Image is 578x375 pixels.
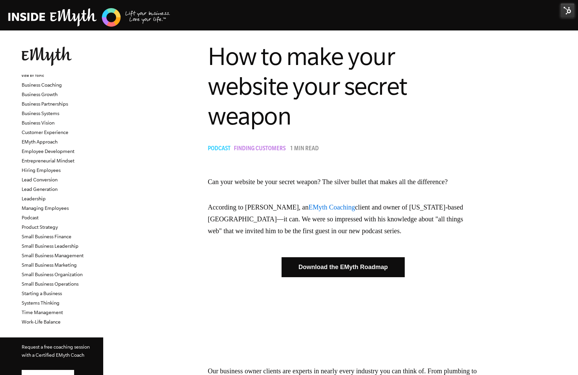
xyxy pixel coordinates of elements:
[208,146,234,153] a: Podcast
[560,3,575,18] img: HubSpot Tools Menu Toggle
[282,257,405,277] a: Download the EMyth Roadmap
[22,205,69,211] a: Managing Employees
[22,130,68,135] a: Customer Experience
[22,101,68,107] a: Business Partnerships
[22,224,58,230] a: Product Strategy
[22,319,61,325] a: Work-Life Balance
[22,196,46,201] a: Leadership
[309,203,355,211] a: EMyth Coaching
[234,146,286,153] span: Finding Customers
[22,92,58,97] a: Business Growth
[22,310,63,315] a: Time Management
[208,146,230,153] span: Podcast
[234,146,289,153] a: Finding Customers
[22,149,74,154] a: Employee Development
[290,146,319,153] p: 1 min read
[22,139,58,145] a: EMyth Approach
[22,262,77,268] a: Small Business Marketing
[22,253,84,258] a: Small Business Management
[22,74,103,79] h6: VIEW BY TOPIC
[22,186,58,192] a: Lead Generation
[8,7,171,28] img: EMyth Business Coaching
[208,201,479,237] p: According to [PERSON_NAME], an client and owner of [US_STATE]-based [GEOGRAPHIC_DATA]—it can. We ...
[22,177,58,182] a: Lead Conversion
[22,300,60,306] a: Systems Thinking
[22,243,79,249] a: Small Business Leadership
[22,47,72,66] img: EMyth
[22,158,74,163] a: Entrepreneurial Mindset
[208,42,407,130] span: How to make your website your secret weapon
[22,291,62,296] a: Starting a Business
[22,168,61,173] a: Hiring Employees
[22,111,59,116] a: Business Systems
[22,120,54,126] a: Business Vision
[427,326,578,375] iframe: Chat Widget
[22,215,39,220] a: Podcast
[22,272,83,277] a: Small Business Organization
[22,234,71,239] a: Small Business Finance
[22,343,92,359] p: Request a free coaching session with a Certified EMyth Coach
[22,82,62,88] a: Business Coaching
[208,176,479,188] p: Can your website be your secret weapon? The silver bullet that makes all the difference?
[22,281,79,287] a: Small Business Operations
